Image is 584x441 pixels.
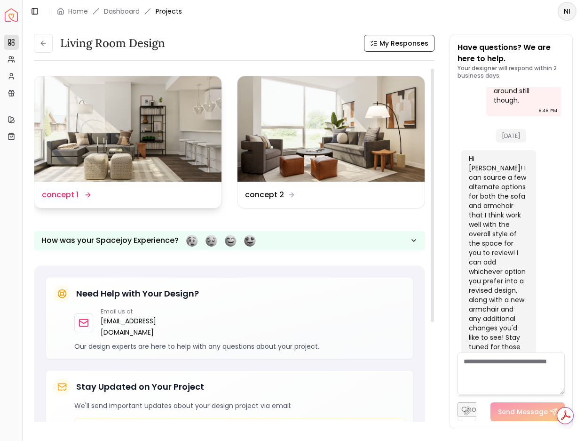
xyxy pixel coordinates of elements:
[76,287,199,300] h5: Need Help with Your Design?
[558,2,576,21] button: NI
[41,235,179,246] p: How was your Spacejoy Experience?
[458,42,565,64] p: Have questions? We are here to help.
[42,189,79,200] dd: concept 1
[60,36,165,51] h3: Living Room design
[237,76,425,208] a: concept 2concept 2
[379,39,428,48] span: My Responses
[245,189,284,200] dd: concept 2
[538,106,557,115] div: 8:48 PM
[104,7,140,16] a: Dashboard
[57,7,182,16] nav: breadcrumb
[34,231,425,250] button: How was your Spacejoy Experience?Feeling terribleFeeling badFeeling goodFeeling awesome
[74,401,405,410] p: We'll send important updates about your design project via email:
[237,76,425,182] img: concept 2
[5,8,18,22] a: Spacejoy
[5,8,18,22] img: Spacejoy Logo
[364,35,434,52] button: My Responses
[101,315,156,338] a: [EMAIL_ADDRESS][DOMAIN_NAME]
[76,380,204,393] h5: Stay Updated on Your Project
[74,342,405,351] p: Our design experts are here to help with any questions about your project.
[101,308,156,315] p: Email us at
[469,154,527,370] div: Hi [PERSON_NAME]! I can source a few alternate options for both the sofa and armchair that I thin...
[496,129,526,143] span: [DATE]
[68,7,88,16] a: Home
[34,76,221,182] img: concept 1
[156,7,182,16] span: Projects
[34,76,222,208] a: concept 1concept 1
[458,64,565,80] p: Your designer will respond within 2 business days.
[559,3,576,20] span: NI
